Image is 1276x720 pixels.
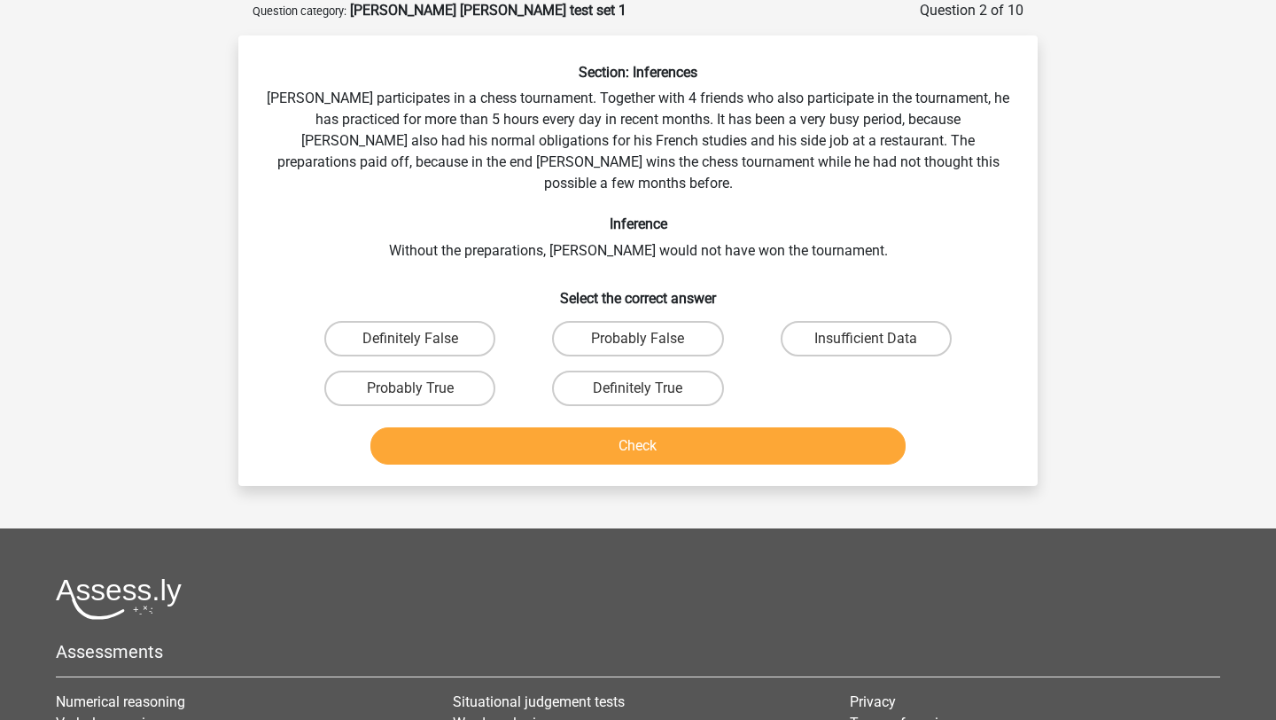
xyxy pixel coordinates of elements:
[56,641,1220,662] h5: Assessments
[324,371,495,406] label: Probably True
[56,693,185,710] a: Numerical reasoning
[552,321,723,356] label: Probably False
[781,321,952,356] label: Insufficient Data
[552,371,723,406] label: Definitely True
[245,64,1031,472] div: [PERSON_NAME] participates in a chess tournament. Together with 4 friends who also participate in...
[253,4,346,18] small: Question category:
[324,321,495,356] label: Definitely False
[267,64,1009,81] h6: Section: Inferences
[453,693,625,710] a: Situational judgement tests
[267,215,1009,232] h6: Inference
[350,2,626,19] strong: [PERSON_NAME] [PERSON_NAME] test set 1
[370,427,906,465] button: Check
[267,276,1009,307] h6: Select the correct answer
[56,578,182,620] img: Assessly logo
[850,693,896,710] a: Privacy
